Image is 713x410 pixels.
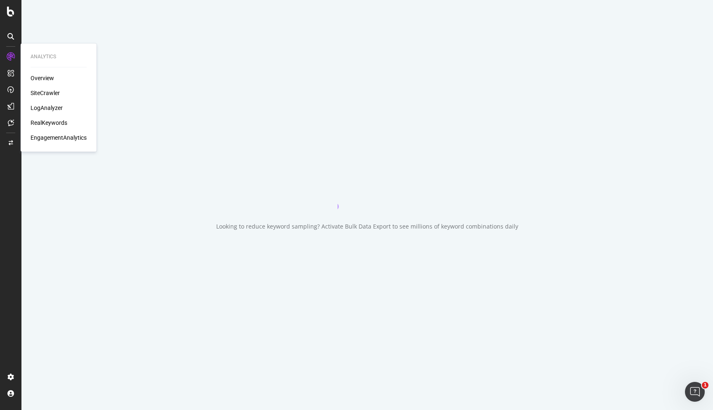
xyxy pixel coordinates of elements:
iframe: Intercom live chat [685,382,705,402]
span: 1 [702,382,708,389]
a: SiteCrawler [31,89,60,97]
a: LogAnalyzer [31,104,63,112]
a: RealKeywords [31,119,67,127]
div: animation [338,179,397,209]
a: EngagementAnalytics [31,133,87,142]
div: Looking to reduce keyword sampling? Activate Bulk Data Export to see millions of keyword combinat... [216,222,518,231]
a: Overview [31,74,54,82]
div: Analytics [31,53,87,60]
